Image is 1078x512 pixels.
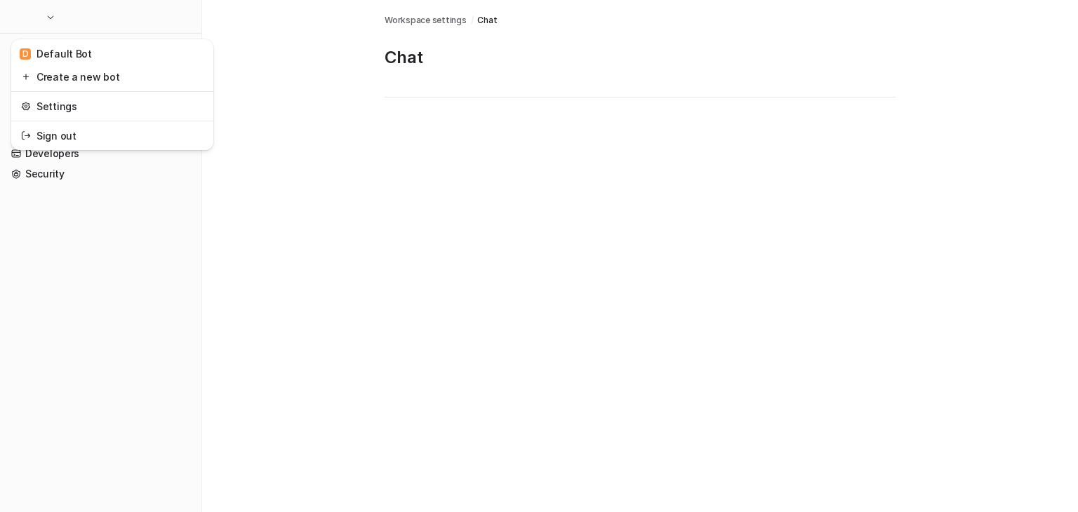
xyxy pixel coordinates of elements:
a: Create a new bot [15,65,209,88]
img: reset [21,128,31,143]
img: reset [21,69,31,84]
a: Sign out [15,124,209,147]
a: Settings [15,95,209,118]
span: D [20,48,31,60]
img: reset [21,99,31,114]
div: Default Bot [20,46,92,61]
